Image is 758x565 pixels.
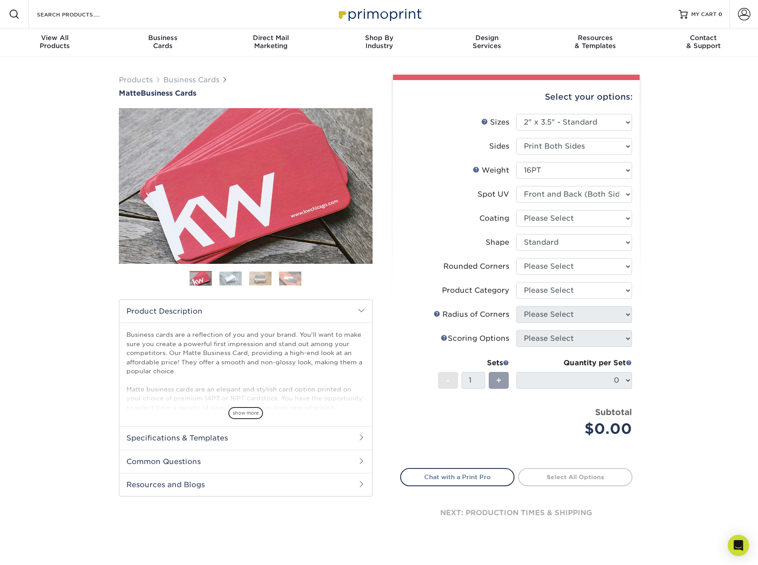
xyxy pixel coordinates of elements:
img: Business Cards 04 [279,271,301,285]
h2: Resources and Blogs [119,473,372,496]
img: Matte 01 [119,59,373,313]
a: Business Cards [163,76,219,84]
h1: Business Cards [119,89,373,97]
a: Resources& Templates [541,28,649,57]
a: Contact& Support [649,28,758,57]
div: Sizes [481,117,509,128]
strong: Subtotal [595,407,632,417]
span: show more [228,407,263,419]
img: Business Cards 01 [190,268,212,290]
h2: Common Questions [119,450,372,473]
a: Products [119,76,153,84]
img: Primoprint [335,4,424,24]
a: BusinessCards [109,28,217,57]
span: - [446,374,450,387]
span: Resources [541,34,649,42]
div: Spot UV [478,189,509,200]
div: Products [1,34,109,50]
a: Direct MailMarketing [217,28,325,57]
span: 0 [718,11,722,17]
input: SEARCH PRODUCTS..... [36,9,123,20]
div: Select your options: [400,80,632,114]
h2: Product Description [119,300,372,323]
span: Shop By [325,34,433,42]
div: Sets [438,358,509,368]
div: Open Intercom Messenger [728,535,749,556]
div: Services [433,34,541,50]
img: Business Cards 03 [249,271,272,285]
div: Weight [473,165,509,176]
div: Rounded Corners [443,261,509,272]
div: & Support [649,34,758,50]
div: Radius of Corners [434,309,509,320]
div: Scoring Options [441,333,509,344]
div: next: production times & shipping [400,486,632,540]
div: Shape [486,237,509,248]
a: MatteBusiness Cards [119,89,373,97]
a: Select All Options [518,468,632,486]
a: Shop ByIndustry [325,28,433,57]
div: Product Category [442,285,509,296]
div: Industry [325,34,433,50]
a: View AllProducts [1,28,109,57]
div: & Templates [541,34,649,50]
span: Design [433,34,541,42]
div: Quantity per Set [516,358,632,368]
span: MY CART [691,11,717,18]
span: + [496,374,502,387]
span: Matte [119,89,141,97]
img: Business Cards 02 [219,271,242,285]
div: $0.00 [523,418,632,440]
div: Coating [479,213,509,224]
span: Direct Mail [217,34,325,42]
div: Marketing [217,34,325,50]
a: Chat with a Print Pro [400,468,515,486]
span: View All [1,34,109,42]
div: Sides [489,141,509,152]
span: Business [109,34,217,42]
p: Business cards are a reflection of you and your brand. You'll want to make sure you create a powe... [126,330,365,457]
div: Cards [109,34,217,50]
h2: Specifications & Templates [119,426,372,449]
span: Contact [649,34,758,42]
a: DesignServices [433,28,541,57]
